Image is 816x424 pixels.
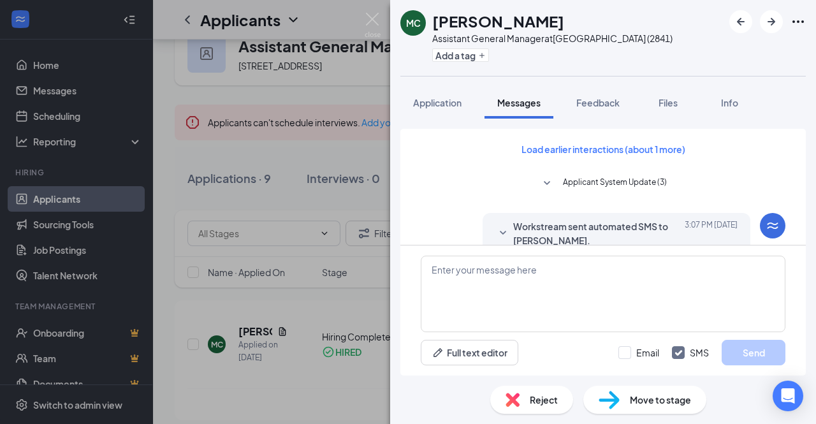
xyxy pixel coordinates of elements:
[478,52,486,59] svg: Plus
[721,97,738,108] span: Info
[722,340,785,365] button: Send
[497,97,541,108] span: Messages
[659,97,678,108] span: Files
[432,48,489,62] button: PlusAdd a tag
[530,393,558,407] span: Reject
[729,10,752,33] button: ArrowLeftNew
[432,32,673,45] div: Assistant General Manager at [GEOGRAPHIC_DATA] (2841)
[563,176,667,191] span: Applicant System Update (3)
[539,176,555,191] svg: SmallChevronDown
[773,381,803,411] div: Open Intercom Messenger
[790,14,806,29] svg: Ellipses
[764,14,779,29] svg: ArrowRight
[421,340,518,365] button: Full text editorPen
[733,14,748,29] svg: ArrowLeftNew
[406,17,421,29] div: MC
[513,219,680,247] span: Workstream sent automated SMS to [PERSON_NAME].
[576,97,620,108] span: Feedback
[685,219,738,247] span: [DATE] 3:07 PM
[495,226,511,241] svg: SmallChevronDown
[432,10,564,32] h1: [PERSON_NAME]
[760,10,783,33] button: ArrowRight
[765,218,780,233] svg: WorkstreamLogo
[630,393,691,407] span: Move to stage
[413,97,462,108] span: Application
[432,346,444,359] svg: Pen
[539,176,667,191] button: SmallChevronDownApplicant System Update (3)
[511,139,696,159] button: Load earlier interactions (about 1 more)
